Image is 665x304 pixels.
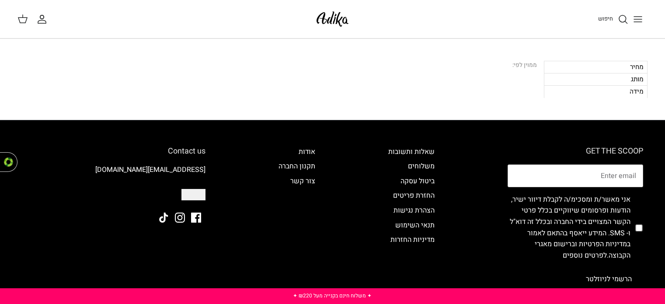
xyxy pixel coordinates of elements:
a: צור קשר [290,176,315,186]
a: Facebook [191,213,201,223]
div: מותג [544,73,648,85]
div: ממוין לפי: [512,61,537,70]
div: מחיר [544,61,648,73]
a: החשבון שלי [37,14,51,24]
a: ✦ משלוח חינם בקנייה מעל ₪220 ✦ [293,292,372,300]
a: ביטול עסקה [400,176,435,186]
a: Instagram [175,213,185,223]
div: Secondary navigation [270,147,324,290]
a: לפרטים נוספים [563,250,607,261]
button: Toggle menu [628,10,648,29]
input: Email [508,164,643,187]
a: תקנון החברה [279,161,315,171]
a: החזרת פריטים [393,190,435,201]
a: חיפוש [598,14,628,24]
a: Tiktok [159,213,169,223]
label: אני מאשר/ת ומסכימ/ה לקבלת דיוור ישיר, הודעות ופרסומים שיווקיים בכלל פרטי הקשר המצויים בידי החברה ... [508,194,630,262]
h6: Contact us [22,147,205,156]
a: שאלות ותשובות [388,147,435,157]
a: אודות [299,147,315,157]
a: תנאי השימוש [395,220,435,231]
h6: GET THE SCOOP [508,147,643,156]
div: Secondary navigation [380,147,443,290]
button: הרשמי לניוזלטר [574,268,643,290]
a: משלוחים [408,161,435,171]
a: הצהרת נגישות [393,205,435,216]
span: חיפוש [598,14,613,23]
a: מדיניות החזרות [390,234,435,245]
div: מידה [544,85,648,98]
img: Adika IL [314,9,351,29]
a: [EMAIL_ADDRESS][DOMAIN_NAME] [95,164,205,175]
